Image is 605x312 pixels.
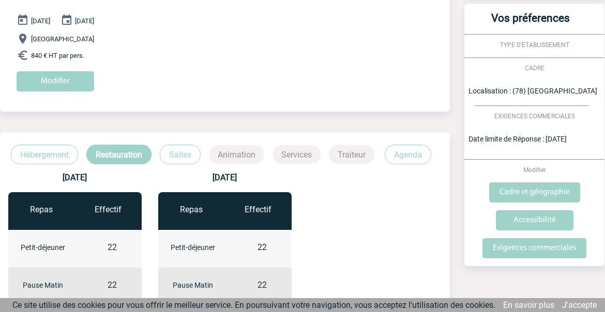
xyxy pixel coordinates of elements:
[21,243,65,252] span: Petit-déjeuner
[468,12,592,34] h3: Vos préferences
[273,145,321,164] p: Services
[503,300,554,310] a: En savoir plus
[12,300,495,310] span: Ce site utilise des cookies pour vous offrir le meilleur service. En poursuivant votre navigation...
[160,145,201,164] p: Salles
[213,173,237,182] b: [DATE]
[525,65,544,72] span: CADRE
[482,238,586,258] input: Exigences commerciales
[75,205,142,214] div: Effectif
[489,182,580,202] input: Cadre et géographie
[173,281,213,289] span: Pause Matin
[11,145,78,164] p: Hébergement
[209,145,264,164] p: Animation
[63,173,87,182] b: [DATE]
[494,113,575,120] span: EXIGENCES COMMERCIALES
[562,300,597,310] a: J'accepte
[108,242,117,252] span: 22
[171,243,215,252] span: Petit-déjeuner
[31,35,94,43] span: [GEOGRAPHIC_DATA]
[258,242,267,252] span: 22
[31,52,84,59] span: 840 € HT par pers.
[31,17,50,25] span: [DATE]
[496,210,573,230] input: Accessibilité
[468,135,567,143] span: Date limite de Réponse : [DATE]
[329,145,374,164] p: Traiteur
[225,205,292,214] div: Effectif
[75,17,94,25] span: [DATE]
[468,87,597,95] span: Localisation : (78) [GEOGRAPHIC_DATA]
[258,280,267,290] span: 22
[500,41,569,49] span: TYPE D'ETABLISSEMENT
[8,205,75,214] div: Repas
[158,205,225,214] div: Repas
[23,281,63,289] span: Pause Matin
[17,71,94,91] input: Modifier
[86,145,152,164] p: Restauration
[108,280,117,290] span: 22
[523,166,546,174] span: Modifier
[385,145,431,164] p: Agenda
